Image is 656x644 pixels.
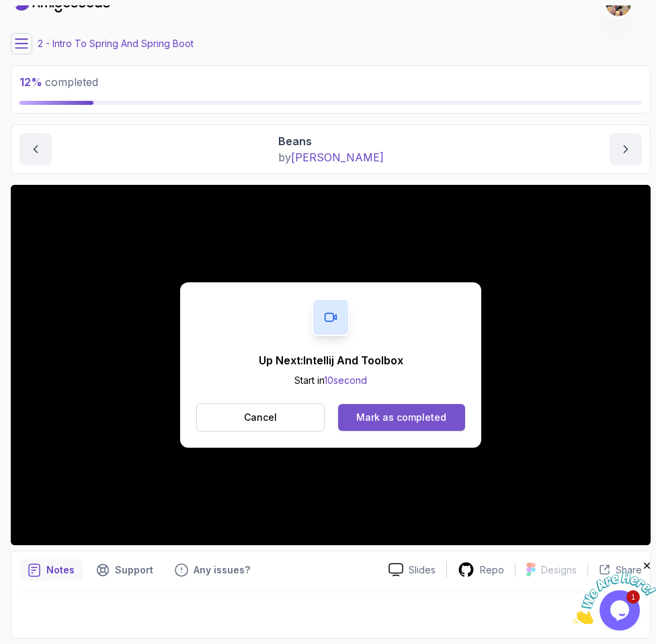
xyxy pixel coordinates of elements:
[194,563,250,577] p: Any issues?
[196,403,325,432] button: Cancel
[278,133,384,149] p: Beans
[409,563,436,577] p: Slides
[19,75,98,89] span: completed
[19,559,83,581] button: notes button
[115,563,153,577] p: Support
[19,133,52,165] button: previous content
[38,37,194,50] p: 2 - Intro To Spring And Spring Boot
[46,563,75,577] p: Notes
[259,352,403,368] p: Up Next: Intellij And Toolbox
[324,374,367,386] span: 10 second
[541,563,577,577] p: Designs
[259,374,403,387] p: Start in
[19,75,42,89] span: 12 %
[291,151,384,164] span: [PERSON_NAME]
[447,561,515,578] a: Repo
[480,563,504,577] p: Repo
[88,559,161,581] button: Support button
[338,404,465,431] button: Mark as completed
[11,185,651,545] iframe: 5 - Beans
[356,411,446,424] div: Mark as completed
[244,411,277,424] p: Cancel
[278,149,384,165] p: by
[610,133,642,165] button: next content
[378,563,446,577] a: Slides
[167,559,258,581] button: Feedback button
[573,560,656,624] iframe: chat widget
